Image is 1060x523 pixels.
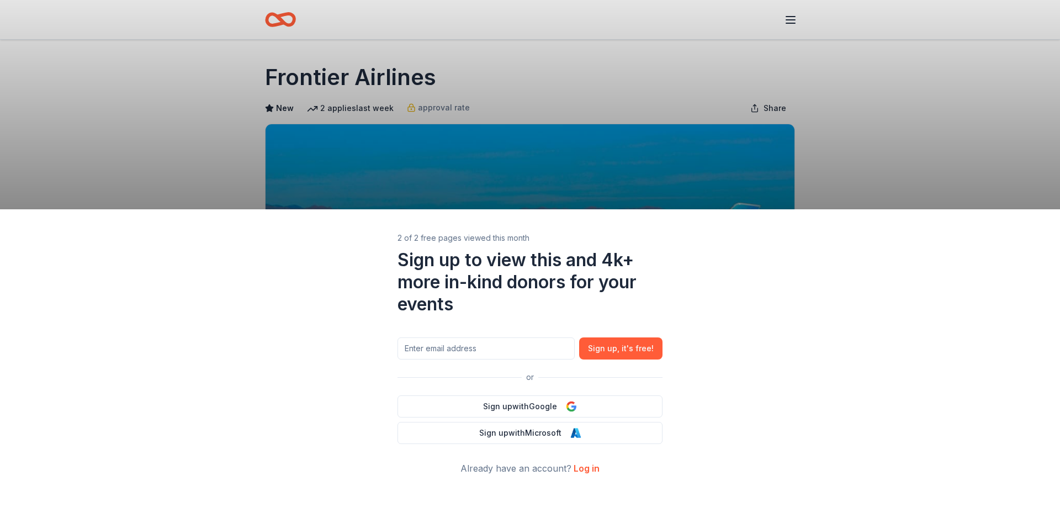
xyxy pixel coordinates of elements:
button: Sign upwithMicrosoft [397,422,662,444]
span: or [522,371,538,384]
img: Google Logo [566,401,577,412]
span: , it ' s free! [617,342,654,355]
img: Microsoft Logo [570,427,581,439]
a: Log in [574,463,600,474]
span: Already have an account? [460,463,571,474]
div: 2 of 2 free pages viewed this month [397,231,662,245]
input: Enter email address [397,337,575,360]
button: Sign upwithGoogle [397,395,662,418]
button: Sign up, it's free! [579,337,662,360]
div: Sign up to view this and 4k+ more in-kind donors for your events [397,249,662,315]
